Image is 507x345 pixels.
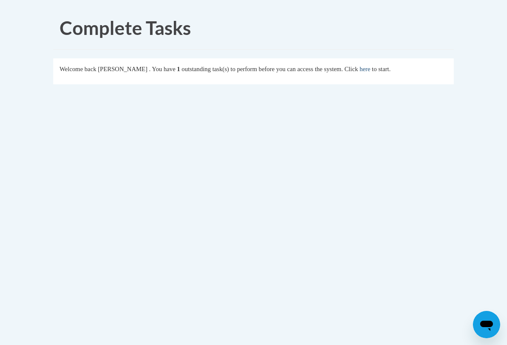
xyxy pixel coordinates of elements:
span: outstanding task(s) to perform before you can access the system. Click [181,66,358,72]
span: . You have [149,66,176,72]
span: 1 [177,66,180,72]
span: to start. [372,66,391,72]
a: here [360,66,370,72]
span: Complete Tasks [60,17,191,39]
span: Welcome back [60,66,96,72]
iframe: Button to launch messaging window [473,311,500,338]
span: [PERSON_NAME] [98,66,147,72]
